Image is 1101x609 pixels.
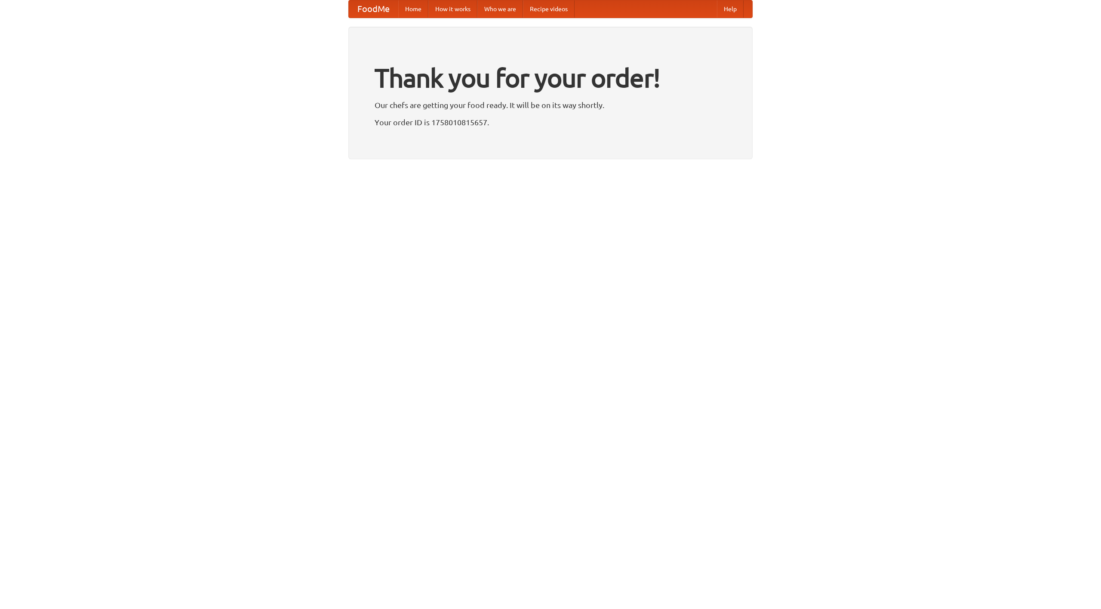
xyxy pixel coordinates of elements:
a: Who we are [477,0,523,18]
a: Help [717,0,744,18]
h1: Thank you for your order! [375,57,726,99]
a: FoodMe [349,0,398,18]
p: Our chefs are getting your food ready. It will be on its way shortly. [375,99,726,111]
p: Your order ID is 1758010815657. [375,116,726,129]
a: Home [398,0,428,18]
a: How it works [428,0,477,18]
a: Recipe videos [523,0,575,18]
